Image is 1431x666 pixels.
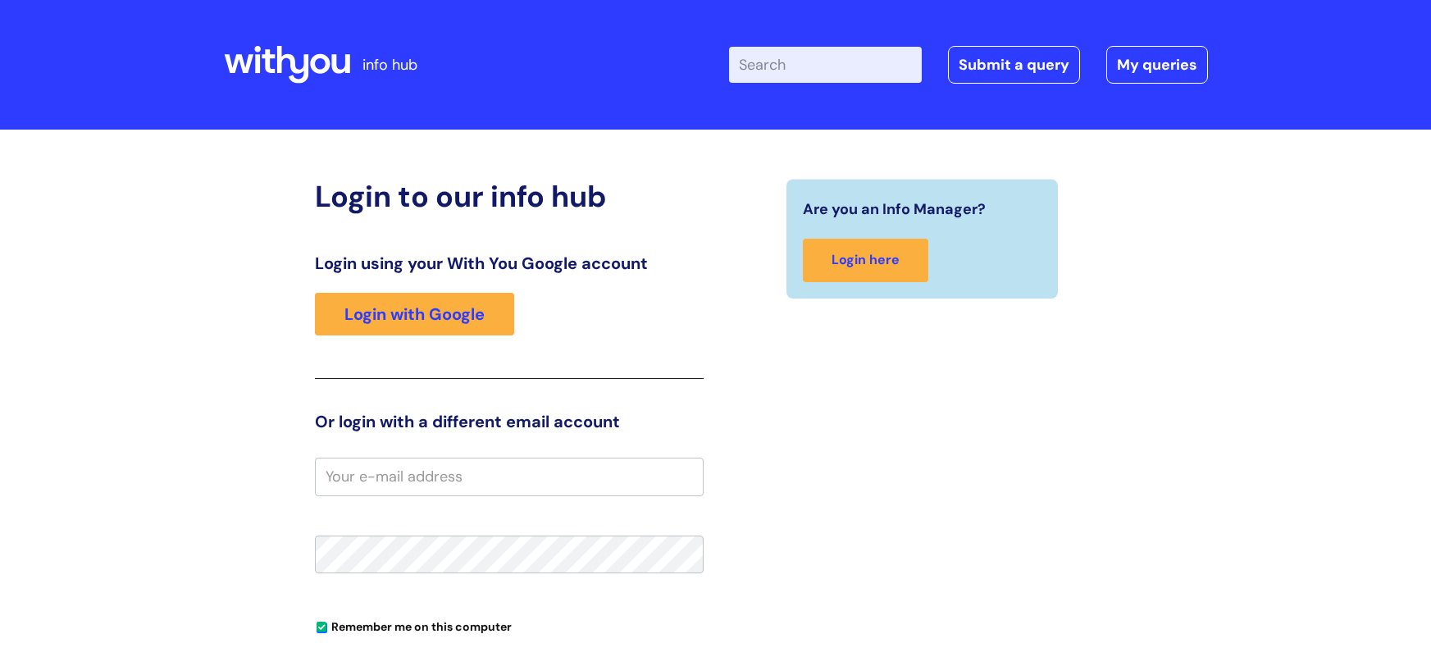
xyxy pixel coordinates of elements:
[1106,46,1208,84] a: My queries
[315,253,704,273] h3: Login using your With You Google account
[729,47,922,83] input: Search
[315,458,704,495] input: Your e-mail address
[315,412,704,431] h3: Or login with a different email account
[315,613,704,639] div: You can uncheck this option if you're logging in from a shared device
[803,239,928,282] a: Login here
[362,52,417,78] p: info hub
[315,616,512,634] label: Remember me on this computer
[315,179,704,214] h2: Login to our info hub
[315,293,514,335] a: Login with Google
[803,196,986,222] span: Are you an Info Manager?
[317,623,327,633] input: Remember me on this computer
[948,46,1080,84] a: Submit a query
